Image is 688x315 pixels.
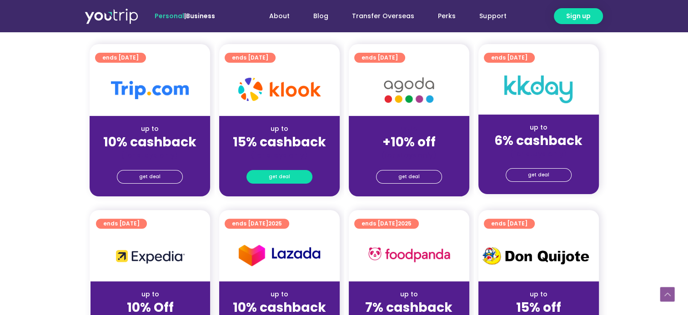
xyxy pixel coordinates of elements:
span: Personal [155,11,184,20]
div: up to [97,124,203,134]
span: up to [401,124,417,133]
strong: 6% cashback [494,132,583,150]
span: ends [DATE] [362,219,412,229]
span: get deal [528,169,549,181]
div: up to [356,290,462,299]
div: up to [98,290,203,299]
a: ends [DATE] [354,53,405,63]
span: get deal [398,170,420,183]
span: ends [DATE] [232,219,282,229]
nav: Menu [240,8,518,25]
strong: +10% off [382,133,436,151]
div: (for stays only) [226,150,332,160]
a: get deal [376,170,442,184]
span: | [155,11,215,20]
span: ends [DATE] [232,53,268,63]
div: up to [226,124,332,134]
span: get deal [269,170,290,183]
a: ends [DATE] [484,219,535,229]
span: 2025 [398,220,412,227]
a: Business [186,11,215,20]
span: Sign up [566,11,591,21]
div: (for stays only) [486,149,592,159]
a: About [257,8,301,25]
span: 2025 [268,220,282,227]
a: Blog [301,8,340,25]
div: up to [226,290,332,299]
div: up to [486,290,592,299]
strong: 10% cashback [103,133,196,151]
a: Transfer Overseas [340,8,426,25]
span: ends [DATE] [491,219,527,229]
a: get deal [117,170,183,184]
a: Support [467,8,518,25]
span: ends [DATE] [103,219,140,229]
a: get deal [506,168,572,182]
a: get deal [246,170,312,184]
a: ends [DATE] [484,53,535,63]
span: ends [DATE] [102,53,139,63]
a: ends [DATE] [96,219,147,229]
a: ends [DATE]2025 [354,219,419,229]
a: ends [DATE]2025 [225,219,289,229]
a: ends [DATE] [95,53,146,63]
span: ends [DATE] [362,53,398,63]
span: ends [DATE] [491,53,527,63]
div: up to [486,123,592,132]
strong: 15% cashback [233,133,326,151]
span: get deal [139,170,161,183]
div: (for stays only) [97,150,203,160]
a: ends [DATE] [225,53,276,63]
div: (for stays only) [356,150,462,160]
a: Sign up [554,8,603,24]
a: Perks [426,8,467,25]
